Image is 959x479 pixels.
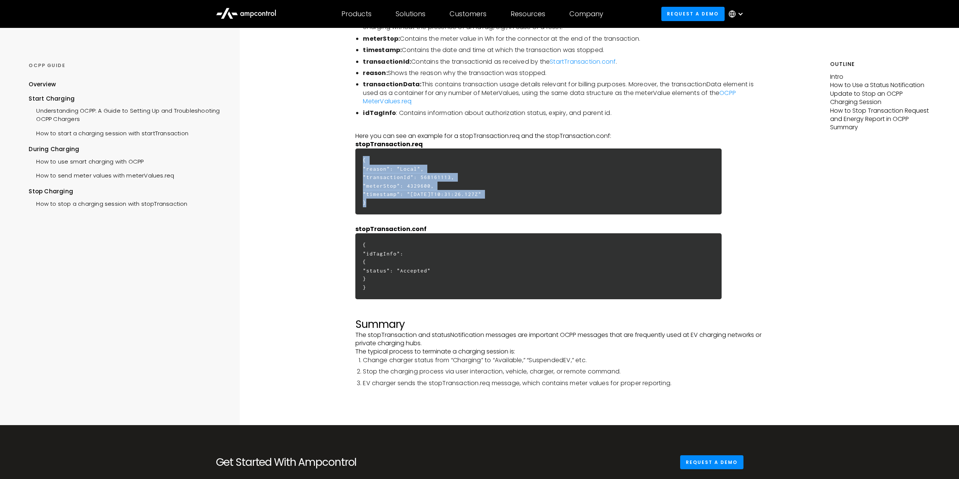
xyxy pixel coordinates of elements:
p: How to Stop Transaction Request and Energy Report in OCPP [830,107,930,124]
p: How to Use a Status Notification Update to Stop an OCPP Charging Session [830,81,930,106]
div: Solutions [396,10,425,18]
div: Start Charging [29,95,220,103]
li: EV charger sends the stopTransaction.req message, which contains meter values for proper reporting. [363,379,762,387]
li: : Contains information about authorization status, expiry, and parent id. [363,109,762,117]
div: Products [341,10,372,18]
li: Shows the reason why the transaction was stopped. [363,69,762,77]
li: This contains transaction usage details relevant for billing purposes. Moreover, the transactionD... [363,80,762,106]
div: Overview [29,80,56,89]
h2: Get Started With Ampcontrol [216,456,382,469]
li: Contains the transactionId as received by the . [363,58,762,66]
h5: Outline [830,60,930,68]
strong: transactionData: [363,80,421,89]
strong: reason: [363,69,387,77]
a: OCPP MeterValues.req [363,89,736,106]
a: How to send meter values with meterValues.req [29,168,174,182]
a: How to start a charging session with startTransaction [29,125,188,139]
a: How to use smart charging with OCPP [29,154,144,168]
p: The stopTransaction and statusNotification messages are important OCPP messages that are frequent... [355,331,762,348]
strong: transactionId: [363,57,411,66]
div: Company [569,10,603,18]
a: StartTransaction.conf [550,57,616,66]
h6: { "idTagInfo": { "status": "Accepted" } } [355,233,722,299]
li: Contains the date and time at which the transaction was stopped. [363,46,762,54]
strong: timestamp: [363,46,402,54]
div: Resources [511,10,545,18]
a: Overview [29,80,56,94]
p: ‍ [355,310,762,318]
a: Request a demo [680,455,743,469]
p: ‍ [355,301,762,309]
div: Stop Charging [29,187,220,196]
div: Customers [450,10,486,18]
a: How to stop a charging session with stopTransaction [29,196,187,210]
strong: stopTransaction.conf [355,225,427,233]
strong: idTagInfo [363,109,396,117]
a: Request a demo [661,7,725,21]
a: Understanding OCPP: A Guide to Setting Up and Troubleshooting OCPP Chargers [29,103,220,125]
h6: { "reason": "Local", "transactionId": 568161113, "meterStop": 4329600, "timestamp": "[DATE]T10:31... [355,148,722,214]
p: Summary [830,123,930,132]
p: Intro [830,73,930,81]
p: ‍ [355,216,762,225]
h2: Summary [355,318,762,331]
div: OCPP GUIDE [29,62,220,69]
p: ‍ [355,123,762,132]
p: The typical process to terminate a charging session is: [355,347,762,356]
div: During Charging [29,145,220,153]
li: Contains the meter value in Wh for the connector at the end of the transaction. [363,35,762,43]
p: Here you can see an example for a stopTransaction.req and the stopTransaction.conf: [355,132,762,140]
li: Stop the charging process via user interaction, vehicle, charger, or remote command. [363,367,762,376]
strong: meterStop: [363,34,400,43]
li: Change charger status from “Charging” to “Available,” “SuspendedEV,” etc. [363,356,762,364]
strong: stopTransaction.req [355,140,423,148]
